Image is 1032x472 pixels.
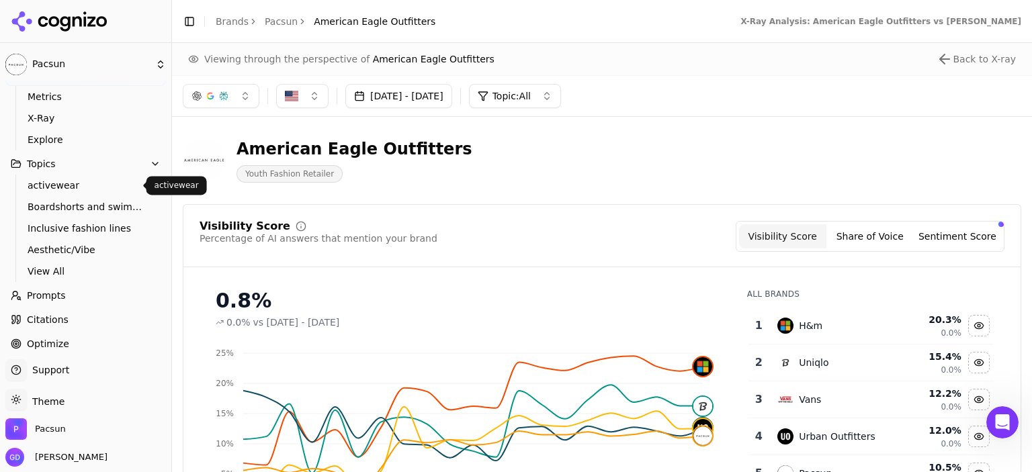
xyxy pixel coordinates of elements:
span: Prompts [27,289,66,302]
img: urban outfitters [693,419,712,438]
img: urban outfitters [777,428,793,444]
span: Pacsun [35,423,66,435]
tspan: 25% [216,348,234,358]
button: Sentiment Score [914,224,1001,248]
a: Pacsun [265,15,298,28]
div: 12.2 % [899,387,961,400]
button: Share of Voice [826,224,914,248]
span: Pacsun [32,58,150,70]
img: h&m [777,318,793,334]
button: Emoji picker [21,349,32,360]
img: Gabrielle Dewsnap [5,448,24,467]
button: Home [210,5,236,31]
a: View All [22,262,150,281]
div: 3 [754,391,764,408]
button: Visibility Score [739,224,826,248]
button: Open user button [5,448,107,467]
span: Youth Fashion Retailer [236,165,343,183]
tr: 2uniqloUniqlo15.4%0.0%Hide uniqlo data [748,344,994,381]
span: 0.0% [941,365,961,375]
button: Hide uniqlo data [968,352,990,373]
div: 0.8% [216,289,720,313]
button: Gif picker [42,349,53,360]
span: Aesthetic/Vibe [28,243,144,256]
button: Open organization switcher [5,418,66,440]
img: Profile image for Alp [38,7,60,29]
span: Theme [27,396,64,407]
button: go back [9,5,34,31]
span: Inclusive fashion lines [28,222,144,235]
span: 0.0% [941,438,961,449]
p: activewear [155,180,199,191]
div: 20.3 % [899,313,961,326]
span: Topic: All [492,89,531,103]
span: vs [DATE] - [DATE] [253,316,340,329]
div: American Eagle Outfitters [236,138,472,160]
img: uniqlo [693,397,712,416]
span: X-Ray [28,111,144,125]
tspan: 20% [216,379,234,388]
a: Explore [22,130,150,149]
button: Hide urban outfitters data [968,426,990,447]
iframe: Intercom live chat [986,406,1019,438]
a: Citations [5,309,166,330]
tspan: 10% [216,439,234,449]
img: US [285,89,298,103]
button: Send a message… [230,344,252,365]
div: 15.4 % [899,350,961,363]
img: Pacsun [5,54,27,75]
a: Metrics [22,87,150,106]
tspan: 15% [216,409,234,418]
button: Hide h&m data [968,315,990,336]
img: vans [777,391,793,408]
button: Hide vans data [968,389,990,410]
div: 1 [754,318,764,334]
a: activewear [22,176,150,195]
button: [DATE] - [DATE] [345,84,452,108]
div: 4 [754,428,764,444]
button: Upload attachment [64,349,75,360]
textarea: Message… [11,321,257,344]
button: Topics [5,153,166,175]
div: Urban Outfitters [799,430,875,443]
div: Uniqlo [799,356,828,369]
div: X-Ray Analysis: American Eagle Outfitters vs [PERSON_NAME] [740,16,1021,27]
a: Aesthetic/Vibe [22,240,150,259]
span: American Eagle Outfitters [314,15,435,28]
div: Percentage of AI answers that mention your brand [200,232,437,245]
img: h&m [693,357,712,376]
span: Viewing through the perspective of [204,52,494,66]
div: Visibility Score [200,221,290,232]
button: Start recording [85,349,96,360]
span: American Eagle Outfitters [373,54,494,64]
img: uniqlo [777,355,793,371]
img: Pacsun [5,418,27,440]
tr: 1h&mH&m20.3%0.0%Hide h&m data [748,308,994,344]
a: Boardshorts and swimwear [22,197,150,216]
span: [PERSON_NAME] [30,451,107,463]
span: activewear [28,179,144,192]
a: Optimize [5,333,166,355]
div: H&m [799,319,822,332]
a: Brands [216,16,249,27]
img: american eagle outfitters [183,139,226,182]
img: pacsun [693,426,712,445]
button: Close perspective view [937,51,1016,67]
div: 12.0 % [899,424,961,437]
span: View All [28,265,144,278]
span: 0.0% [941,402,961,412]
span: 0.0% [941,328,961,338]
span: Explore [28,133,144,146]
div: All Brands [747,289,994,299]
span: Topics [27,157,56,171]
a: X-Ray [22,109,150,128]
a: Prompts [5,285,166,306]
span: 0.0% [226,316,251,329]
a: Inclusive fashion lines [22,219,150,238]
div: Vans [799,393,821,406]
nav: breadcrumb [216,15,435,28]
span: Metrics [28,90,144,103]
tr: 3vansVans12.2%0.0%Hide vans data [748,381,994,418]
span: Optimize [27,337,69,350]
span: Support [27,363,69,377]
